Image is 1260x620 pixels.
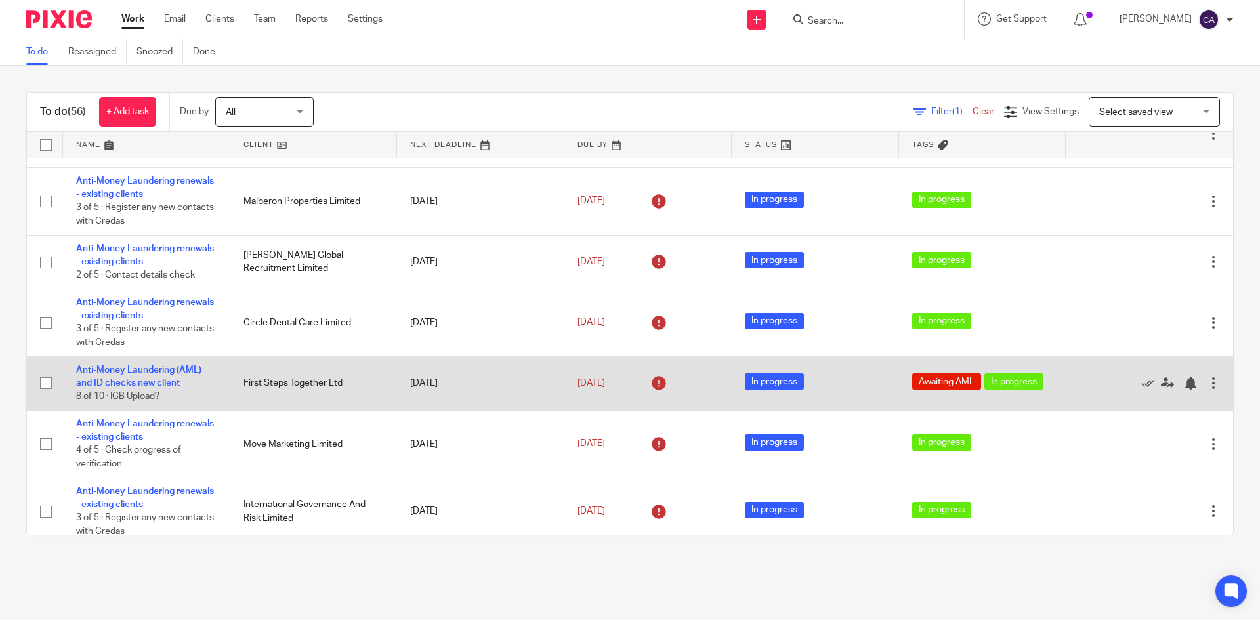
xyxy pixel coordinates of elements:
[99,97,156,127] a: + Add task
[254,12,276,26] a: Team
[912,141,934,148] span: Tags
[76,244,214,266] a: Anti-Money Laundering renewals - existing clients
[193,39,225,65] a: Done
[136,39,183,65] a: Snoozed
[912,252,971,268] span: In progress
[76,419,214,442] a: Anti-Money Laundering renewals - existing clients
[1022,107,1079,116] span: View Settings
[76,365,201,388] a: Anti-Money Laundering (AML) and ID checks new client
[230,289,398,356] td: Circle Dental Care Limited
[230,235,398,289] td: [PERSON_NAME] Global Recruitment Limited
[397,167,564,235] td: [DATE]
[1099,108,1173,117] span: Select saved view
[230,410,398,478] td: Move Marketing Limited
[807,16,925,28] input: Search
[912,502,971,518] span: In progress
[577,197,605,206] span: [DATE]
[76,487,214,509] a: Anti-Money Laundering renewals - existing clients
[912,373,981,390] span: Awaiting AML
[397,478,564,545] td: [DATE]
[577,379,605,388] span: [DATE]
[397,289,564,356] td: [DATE]
[931,107,973,116] span: Filter
[76,203,214,226] span: 3 of 5 · Register any new contacts with Credas
[912,192,971,208] span: In progress
[76,136,214,159] span: 3 of 5 · Register any new contacts with Credas
[230,167,398,235] td: Malberon Properties Limited
[1198,9,1219,30] img: svg%3E
[996,14,1047,24] span: Get Support
[295,12,328,26] a: Reports
[76,392,159,402] span: 8 of 10 · ICB Upload?
[577,318,605,327] span: [DATE]
[230,356,398,410] td: First Steps Together Ltd
[226,108,236,117] span: All
[745,252,804,268] span: In progress
[397,410,564,478] td: [DATE]
[577,440,605,449] span: [DATE]
[397,235,564,289] td: [DATE]
[952,107,963,116] span: (1)
[40,105,86,119] h1: To do
[121,12,144,26] a: Work
[230,478,398,545] td: International Governance And Risk Limited
[745,313,804,329] span: In progress
[76,298,214,320] a: Anti-Money Laundering renewals - existing clients
[577,506,605,516] span: [DATE]
[745,373,804,390] span: In progress
[76,325,214,348] span: 3 of 5 · Register any new contacts with Credas
[68,106,86,117] span: (56)
[76,176,214,199] a: Anti-Money Laundering renewals - existing clients
[577,257,605,266] span: [DATE]
[26,39,58,65] a: To do
[912,434,971,451] span: In progress
[76,446,181,469] span: 4 of 5 · Check progress of verification
[745,192,804,208] span: In progress
[348,12,383,26] a: Settings
[180,105,209,118] p: Due by
[164,12,186,26] a: Email
[26,10,92,28] img: Pixie
[76,271,195,280] span: 2 of 5 · Contact details check
[76,514,214,537] span: 3 of 5 · Register any new contacts with Credas
[912,313,971,329] span: In progress
[745,434,804,451] span: In progress
[973,107,994,116] a: Clear
[984,373,1043,390] span: In progress
[1141,377,1161,390] a: Mark as done
[205,12,234,26] a: Clients
[1120,12,1192,26] p: [PERSON_NAME]
[68,39,127,65] a: Reassigned
[397,356,564,410] td: [DATE]
[745,502,804,518] span: In progress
